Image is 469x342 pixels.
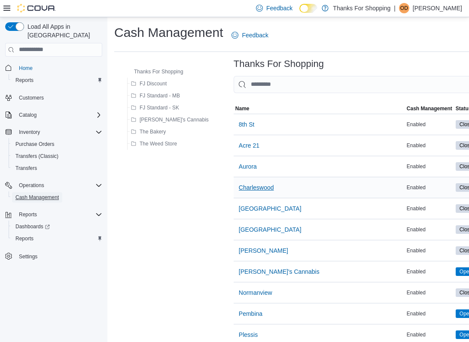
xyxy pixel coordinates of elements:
[228,27,271,44] a: Feedback
[2,179,106,191] button: Operations
[17,4,56,12] img: Cova
[134,68,183,75] span: Thanks For Shopping
[128,91,183,101] button: FJ Standard - MB
[19,253,37,260] span: Settings
[333,3,390,13] p: Thanks For Shopping
[405,182,454,193] div: Enabled
[9,233,106,245] button: Reports
[15,127,43,137] button: Inventory
[15,209,102,220] span: Reports
[2,109,106,121] button: Catalog
[239,120,255,129] span: 8th St
[128,127,169,137] button: The Bakery
[15,63,102,73] span: Home
[12,139,58,149] a: Purchase Orders
[239,267,320,276] span: [PERSON_NAME]'s Cannabis
[12,163,40,173] a: Transfers
[12,75,37,85] a: Reports
[19,129,40,136] span: Inventory
[235,116,258,133] button: 8th St
[12,75,102,85] span: Reports
[239,162,257,171] span: Aurora
[15,209,40,220] button: Reports
[399,3,409,13] div: O Dixon
[299,4,317,13] input: Dark Mode
[128,103,183,113] button: FJ Standard - SK
[15,77,33,84] span: Reports
[9,162,106,174] button: Transfers
[9,138,106,150] button: Purchase Orders
[15,63,36,73] a: Home
[405,245,454,256] div: Enabled
[239,141,259,150] span: Acre 21
[15,165,37,172] span: Transfers
[140,80,167,87] span: FJ Discount
[235,263,323,280] button: [PERSON_NAME]'s Cannabis
[405,103,454,114] button: Cash Management
[400,3,408,13] span: OD
[15,92,102,103] span: Customers
[5,58,102,285] nav: Complex example
[405,288,454,298] div: Enabled
[405,203,454,214] div: Enabled
[15,141,55,148] span: Purchase Orders
[15,127,102,137] span: Inventory
[12,163,102,173] span: Transfers
[405,224,454,235] div: Enabled
[235,221,305,238] button: [GEOGRAPHIC_DATA]
[12,139,102,149] span: Purchase Orders
[2,250,106,262] button: Settings
[122,67,187,77] button: Thanks For Shopping
[15,251,102,261] span: Settings
[413,3,462,13] p: [PERSON_NAME]
[19,65,33,72] span: Home
[12,192,102,203] span: Cash Management
[140,104,179,111] span: FJ Standard - SK
[15,180,48,191] button: Operations
[128,79,170,89] button: FJ Discount
[235,242,292,259] button: [PERSON_NAME]
[394,3,396,13] p: |
[234,103,405,114] button: Name
[2,126,106,138] button: Inventory
[140,116,209,123] span: [PERSON_NAME]'s Cannabis
[15,110,40,120] button: Catalog
[235,200,305,217] button: [GEOGRAPHIC_DATA]
[12,233,102,244] span: Reports
[239,288,272,297] span: Normanview
[405,266,454,277] div: Enabled
[405,119,454,130] div: Enabled
[140,140,177,147] span: The Weed Store
[12,151,102,161] span: Transfers (Classic)
[235,305,266,322] button: Pembina
[15,180,102,191] span: Operations
[239,204,301,213] span: [GEOGRAPHIC_DATA]
[19,211,37,218] span: Reports
[114,24,223,41] h1: Cash Management
[15,235,33,242] span: Reports
[2,91,106,104] button: Customers
[239,225,301,234] span: [GEOGRAPHIC_DATA]
[405,309,454,319] div: Enabled
[239,330,258,339] span: Plessis
[405,161,454,172] div: Enabled
[128,139,180,149] button: The Weed Store
[12,192,62,203] a: Cash Management
[15,93,47,103] a: Customers
[12,233,37,244] a: Reports
[405,330,454,340] div: Enabled
[128,115,212,125] button: [PERSON_NAME]'s Cannabis
[9,221,106,233] a: Dashboards
[235,137,263,154] button: Acre 21
[140,128,166,135] span: The Bakery
[15,251,41,262] a: Settings
[9,74,106,86] button: Reports
[9,191,106,203] button: Cash Management
[239,309,262,318] span: Pembina
[19,112,37,118] span: Catalog
[15,194,59,201] span: Cash Management
[234,59,324,69] h3: Thanks For Shopping
[24,22,102,39] span: Load All Apps in [GEOGRAPHIC_DATA]
[12,221,102,232] span: Dashboards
